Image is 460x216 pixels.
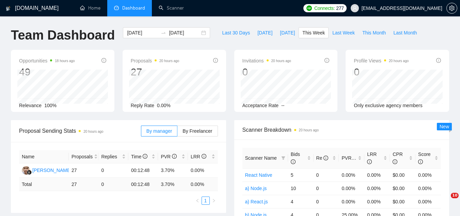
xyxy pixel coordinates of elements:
span: filter [280,153,287,163]
th: Name [19,150,69,163]
span: Last Month [393,29,417,37]
span: Connects: [314,4,335,12]
li: 1 [202,197,210,205]
span: This Week [302,29,325,37]
button: Last 30 Days [218,27,254,38]
td: 27 [69,163,99,178]
input: Start date [127,29,158,37]
td: 3.70% [158,163,188,178]
span: By manager [146,128,172,134]
span: Proposals [131,57,179,65]
span: setting [447,5,457,11]
span: filter [281,156,285,160]
span: Acceptance Rate [242,103,279,108]
span: LRR [367,152,377,164]
button: [DATE] [254,27,276,38]
span: Proposals [72,153,93,160]
td: 0.00% [415,195,441,208]
span: Only exclusive agency members [354,103,423,108]
td: $0.00 [390,168,415,182]
td: 0.00% [364,195,390,208]
span: left [195,199,200,203]
li: Previous Page [193,197,202,205]
input: End date [169,29,200,37]
span: New [440,124,449,129]
a: a) React.js [245,199,268,204]
time: 20 hours ago [389,59,409,63]
span: 0.00% [157,103,171,108]
button: Last Week [329,27,359,38]
span: info-circle [367,159,372,164]
span: 100% [44,103,57,108]
iframe: Intercom live chat [437,193,453,209]
span: info-circle [172,154,177,159]
img: gigradar-bm.png [27,170,32,175]
td: 5 [288,168,314,182]
button: Last Month [390,27,421,38]
td: 0.00% [364,182,390,195]
td: 0.00% [339,182,364,195]
td: Total [19,178,69,191]
td: 3.70 % [158,178,188,191]
img: logo [6,3,11,14]
td: 0.00% [188,163,218,178]
span: LRR [191,154,206,159]
span: Reply Rate [131,103,154,108]
span: Last 30 Days [222,29,250,37]
button: [DATE] [276,27,299,38]
span: info-circle [323,156,328,160]
td: 0 [314,182,339,195]
span: PVR [342,155,358,161]
td: 0.00% [339,195,364,208]
span: info-circle [324,58,329,63]
span: This Month [362,29,386,37]
span: info-circle [418,159,423,164]
a: React Native [245,172,272,178]
a: searchScanner [159,5,184,11]
span: Scanner Name [245,155,277,161]
span: Re [316,155,329,161]
td: 0.00 % [188,178,218,191]
a: 1 [202,197,209,204]
time: 20 hours ago [83,130,103,133]
td: 0 [98,178,128,191]
button: This Month [359,27,390,38]
td: 0.00% [415,182,441,195]
span: Profile Views [354,57,409,65]
a: AI[PERSON_NAME] [22,167,72,173]
span: right [212,199,216,203]
button: left [193,197,202,205]
div: 0 [354,66,409,78]
span: info-circle [291,159,296,164]
a: homeHome [80,5,100,11]
th: Replies [98,150,128,163]
td: 0.00% [364,168,390,182]
td: $0.00 [390,182,415,195]
time: 20 hours ago [271,59,291,63]
h1: Team Dashboard [11,27,115,43]
img: AI [22,166,30,175]
td: 0 [314,195,339,208]
span: Replies [101,153,121,160]
span: info-circle [202,154,206,159]
span: to [161,30,166,35]
th: Proposals [69,150,99,163]
span: By Freelancer [183,128,212,134]
span: Proposal Sending Stats [19,127,141,135]
span: Relevance [19,103,42,108]
span: Invitations [242,57,291,65]
span: swap-right [161,30,166,35]
td: 0.00% [339,168,364,182]
td: 10 [288,182,314,195]
a: a) Node.js [245,186,267,191]
span: dashboard [114,5,119,10]
td: 0 [314,168,339,182]
time: 18 hours ago [55,59,75,63]
span: Opportunities [19,57,75,65]
button: setting [446,3,457,14]
a: setting [446,5,457,11]
div: [PERSON_NAME] [32,167,72,174]
div: 27 [131,66,179,78]
td: 00:12:48 [128,178,158,191]
span: info-circle [393,159,397,164]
